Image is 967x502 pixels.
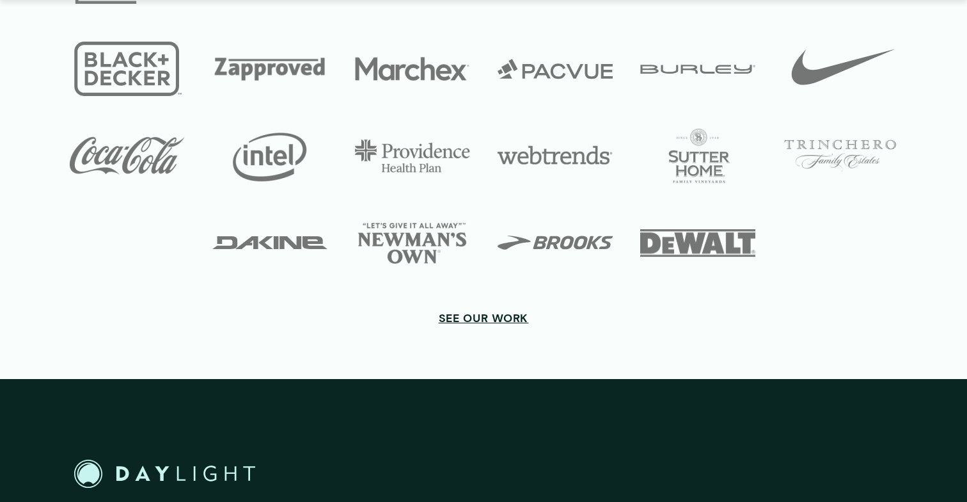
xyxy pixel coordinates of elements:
img: Black and decker Logo [70,42,185,96]
img: Zapproved Logo [212,42,327,96]
img: DeWALT Logo [640,216,755,270]
img: Coca-Cola Logo [70,129,185,183]
img: Dakine Logo [212,216,327,270]
img: Nike Logo [783,42,898,96]
img: Burley Logo [640,42,755,96]
img: Webtrends Logo [498,129,613,183]
img: Intel Logo [212,129,327,183]
img: Trinchero Logo [783,129,898,183]
a: SEE OUR WORK [439,311,529,325]
a: Go to Home Page [74,460,255,489]
img: The Daylight Studio Logo [74,460,255,489]
img: Sutter Home Logo [640,129,755,183]
img: Pacvue logo [498,42,613,96]
img: Providence Logo [355,129,470,183]
img: Newmans Own Logo [355,216,469,270]
img: Marchex Logo [355,42,469,96]
img: Brooks Logo [498,216,613,270]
